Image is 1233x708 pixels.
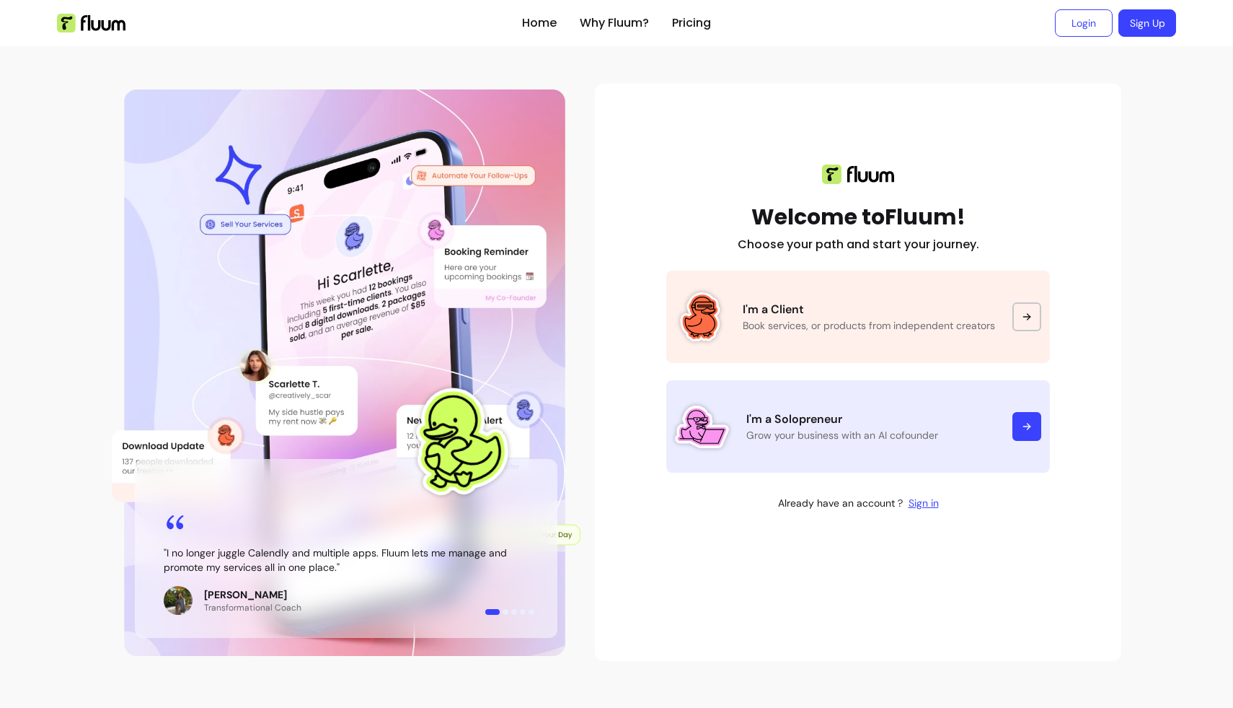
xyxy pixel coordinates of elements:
[112,84,580,661] div: Illustration of Fluum AI Co-Founder on a smartphone, showing solo business performance insights s...
[396,377,524,505] img: Fluum Duck sticker
[164,546,529,574] blockquote: " I no longer juggle Calendly and multiple apps. Fluum lets me manage and promote my services all...
[675,292,725,342] img: Fluum Duck sticker
[672,14,711,32] a: Pricing
[1118,9,1176,37] a: Sign Up
[909,496,939,510] a: Sign in
[57,14,125,32] img: Fluum Logo
[746,411,995,428] p: I'm a Solopreneur
[204,587,301,602] p: [PERSON_NAME]
[751,204,965,230] h1: Welcome to Fluum!
[522,14,557,32] a: Home
[822,165,894,184] img: Fluum logo
[164,586,193,615] img: Review avatar
[580,14,649,32] a: Why Fluum?
[778,496,903,510] p: Already have an account ?
[666,271,1050,363] a: Fluum Duck stickerI'm a ClientBook services, or products from independent creators
[666,380,1050,473] a: Fluum Duck stickerI'm a SolopreneurGrow your business with an AI cofounder
[738,236,979,253] h2: Choose your path and start your journey.
[743,301,995,318] p: I'm a Client
[675,400,729,454] img: Fluum Duck sticker
[204,602,301,613] p: Transformational Coach
[1055,9,1113,37] a: Login
[746,428,995,442] p: Grow your business with an AI cofounder
[743,318,995,333] p: Book services, or products from independent creators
